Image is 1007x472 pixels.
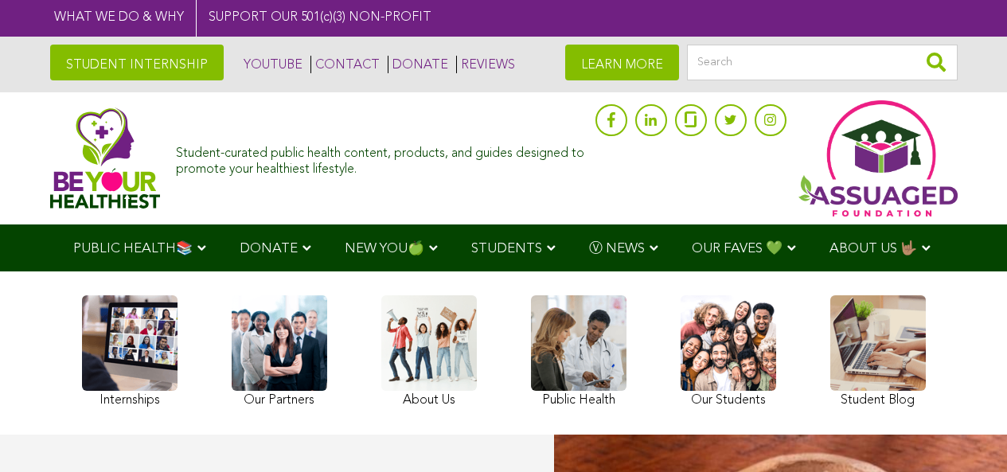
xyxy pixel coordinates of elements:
[471,242,542,256] span: STUDENTS
[240,242,298,256] span: DONATE
[73,242,193,256] span: PUBLIC HEALTH📚
[565,45,679,80] a: LEARN MORE
[310,56,380,73] a: CONTACT
[50,45,224,80] a: STUDENT INTERNSHIP
[388,56,448,73] a: DONATE
[685,111,696,127] img: glassdoor
[829,242,917,256] span: ABOUT US 🤟🏽
[927,396,1007,472] iframe: Chat Widget
[240,56,302,73] a: YOUTUBE
[176,138,587,177] div: Student-curated public health content, products, and guides designed to promote your healthiest l...
[456,56,515,73] a: REVIEWS
[589,242,645,256] span: Ⓥ NEWS
[50,224,958,271] div: Navigation Menu
[687,45,958,80] input: Search
[50,107,161,209] img: Assuaged
[798,100,958,216] img: Assuaged App
[345,242,424,256] span: NEW YOU🍏
[692,242,783,256] span: OUR FAVES 💚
